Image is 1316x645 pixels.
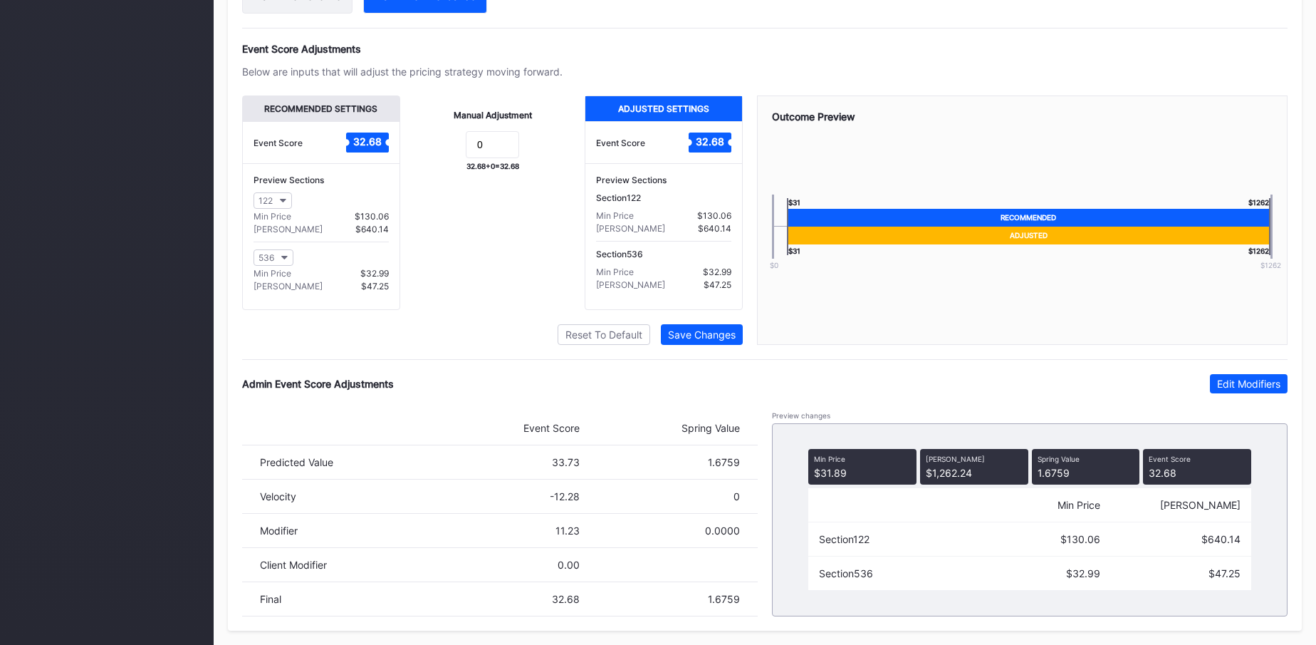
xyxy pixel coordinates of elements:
[254,249,293,266] button: 536
[596,192,731,203] div: Section 122
[1038,455,1134,463] div: Spring Value
[420,490,580,502] div: -12.28
[254,192,292,209] button: 122
[787,227,1270,244] div: Adjusted
[697,210,731,221] div: $130.06
[772,110,1273,123] div: Outcome Preview
[260,456,420,468] div: Predicted Value
[819,533,959,545] div: Section 122
[420,593,580,605] div: 32.68
[355,224,389,234] div: $640.14
[361,281,389,291] div: $47.25
[1210,374,1288,393] button: Edit Modifiers
[353,135,382,148] text: 32.68
[580,593,740,605] div: 1.6759
[814,455,911,463] div: Min Price
[1248,244,1270,255] div: $ 1262
[258,252,274,263] div: 536
[360,268,389,279] div: $32.99
[696,135,724,148] text: 32.68
[466,162,519,170] div: 32.68 + 0 = 32.68
[1032,449,1140,485] div: 1.6759
[420,525,580,537] div: 11.23
[1143,449,1251,485] div: 32.68
[772,411,1288,420] div: Preview changes
[420,456,580,468] div: 33.73
[254,175,389,185] div: Preview Sections
[787,244,800,255] div: $ 31
[254,138,303,148] div: Event Score
[596,210,634,221] div: Min Price
[260,559,420,571] div: Client Modifier
[454,110,532,120] div: Manual Adjustment
[580,490,740,502] div: 0
[260,593,420,605] div: Final
[260,525,420,537] div: Modifier
[920,449,1028,485] div: $1,262.24
[596,223,665,234] div: [PERSON_NAME]
[1149,455,1245,463] div: Event Score
[242,378,394,390] div: Admin Event Score Adjustments
[1100,567,1241,579] div: $47.25
[254,224,323,234] div: [PERSON_NAME]
[596,249,731,259] div: Section 536
[254,281,323,291] div: [PERSON_NAME]
[1248,198,1270,209] div: $ 1262
[787,209,1270,227] div: Recommended
[704,279,731,290] div: $47.25
[787,198,800,209] div: $ 31
[819,567,959,579] div: Section 536
[420,422,580,434] div: Event Score
[580,456,740,468] div: 1.6759
[596,138,645,148] div: Event Score
[260,490,420,502] div: Velocity
[558,324,650,345] button: Reset To Default
[1100,499,1241,511] div: [PERSON_NAME]
[355,211,389,222] div: $130.06
[959,499,1100,511] div: Min Price
[420,559,580,571] div: 0.00
[242,66,563,78] div: Below are inputs that will adjust the pricing strategy moving forward.
[580,422,740,434] div: Spring Value
[596,279,665,290] div: [PERSON_NAME]
[1245,261,1295,269] div: $ 1262
[596,175,731,185] div: Preview Sections
[1217,378,1280,390] div: Edit Modifiers
[926,455,1023,463] div: [PERSON_NAME]
[959,567,1100,579] div: $32.99
[1100,533,1241,545] div: $640.14
[661,324,743,345] button: Save Changes
[254,268,291,279] div: Min Price
[698,223,731,234] div: $640.14
[808,449,916,485] div: $31.89
[749,261,799,269] div: $0
[580,525,740,537] div: 0.0000
[585,96,742,121] div: Adjusted Settings
[565,329,642,341] div: Reset To Default
[668,329,736,341] div: Save Changes
[596,267,634,277] div: Min Price
[242,43,1288,55] div: Event Score Adjustments
[243,96,399,121] div: Recommended Settings
[254,211,291,222] div: Min Price
[258,195,273,206] div: 122
[703,267,731,277] div: $32.99
[959,533,1100,545] div: $130.06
